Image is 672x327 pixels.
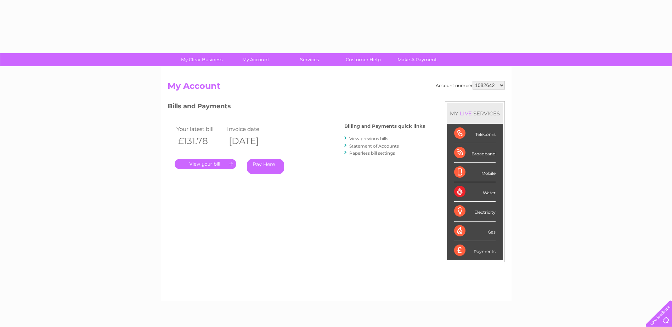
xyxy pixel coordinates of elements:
[349,150,395,156] a: Paperless bill settings
[173,53,231,66] a: My Clear Business
[454,202,496,221] div: Electricity
[334,53,393,66] a: Customer Help
[175,159,236,169] a: .
[247,159,284,174] a: Pay Here
[454,143,496,163] div: Broadband
[226,53,285,66] a: My Account
[349,143,399,149] a: Statement of Accounts
[175,134,226,148] th: £131.78
[280,53,339,66] a: Services
[225,124,276,134] td: Invoice date
[454,124,496,143] div: Telecoms
[175,124,226,134] td: Your latest bill
[458,110,473,117] div: LIVE
[447,103,503,124] div: MY SERVICES
[344,124,425,129] h4: Billing and Payments quick links
[225,134,276,148] th: [DATE]
[349,136,388,141] a: View previous bills
[454,241,496,260] div: Payments
[436,81,505,90] div: Account number
[388,53,446,66] a: Make A Payment
[168,81,505,94] h2: My Account
[454,222,496,241] div: Gas
[168,101,425,114] h3: Bills and Payments
[454,182,496,202] div: Water
[454,163,496,182] div: Mobile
